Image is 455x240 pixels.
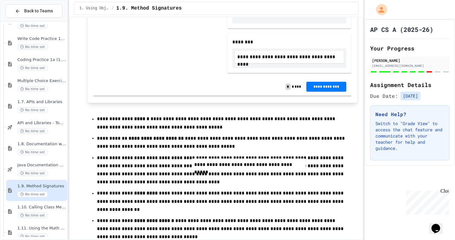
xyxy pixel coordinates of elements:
[17,163,66,168] span: Java Documentation with Comments - Topic 1.8
[372,63,448,68] div: [EMAIL_ADDRESS][DOMAIN_NAME]
[17,205,66,210] span: 1.10. Calling Class Methods
[112,6,114,11] span: /
[375,111,444,118] h3: Need Help?
[17,120,66,126] span: API and Libraries - Topic 1.7
[370,2,389,17] div: My Account
[370,92,398,100] span: Due Date:
[17,57,66,63] span: Coding Practice 1a (1.1-1.6)
[17,99,66,105] span: 1.7. APIs and Libraries
[17,128,48,134] span: No time set
[370,81,449,89] h2: Assignment Details
[17,36,66,41] span: Write Code Practice 1.1-1.6
[400,92,420,100] span: [DATE]
[17,142,66,147] span: 1.8. Documentation with Comments and Preconditions
[17,226,66,231] span: 1.11. Using the Math Class
[404,188,449,215] iframe: chat widget
[17,233,48,239] span: No time set
[17,212,48,218] span: No time set
[17,184,66,189] span: 1.9. Method Signatures
[372,58,448,63] div: [PERSON_NAME]
[79,6,109,11] span: 1. Using Objects and Methods
[24,8,53,14] span: Back to Teams
[17,78,66,84] span: Multiple Choice Exercises for Unit 1a (1.1-1.6)
[370,44,449,53] h2: Your Progress
[17,65,48,71] span: No time set
[2,2,43,39] div: Chat with us now!Close
[370,25,433,34] h1: AP CS A (2025-26)
[17,44,48,50] span: No time set
[17,191,48,197] span: No time set
[17,107,48,113] span: No time set
[116,5,182,12] span: 1.9. Method Signatures
[17,23,48,29] span: No time set
[429,215,449,234] iframe: chat widget
[6,4,62,18] button: Back to Teams
[17,149,48,155] span: No time set
[17,86,48,92] span: No time set
[17,170,48,176] span: No time set
[375,120,444,151] p: Switch to "Grade View" to access the chat feature and communicate with your teacher for help and ...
